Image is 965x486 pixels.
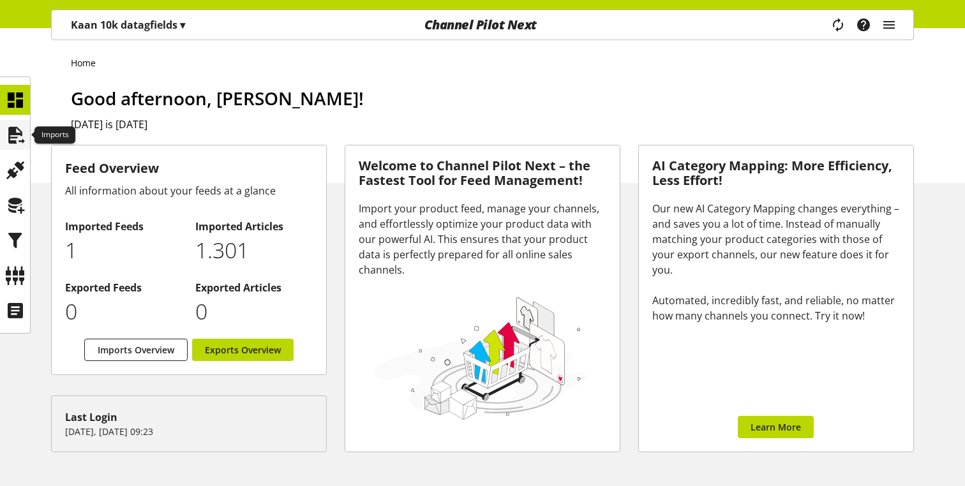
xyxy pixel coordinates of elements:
[195,295,312,328] p: 0
[71,117,914,132] h2: [DATE] is [DATE]
[51,10,914,40] nav: main navigation
[195,234,312,267] p: 1301
[371,293,590,422] img: 78e1b9dcff1e8392d83655fcfc870417.svg
[65,295,182,328] p: 0
[652,159,900,188] h3: AI Category Mapping: More Efficiency, Less Effort!
[192,339,294,361] a: Exports Overview
[65,409,313,425] div: Last Login
[652,201,900,323] div: Our new AI Category Mapping changes everything – and saves you a lot of time. Instead of manually...
[65,425,313,438] p: [DATE], [DATE] 09:23
[84,339,188,361] a: Imports Overview
[205,343,281,357] span: Exports Overview
[34,126,75,144] div: Imports
[180,18,185,32] span: ▾
[195,280,312,295] h2: Exported Articles
[65,159,313,178] h3: Feed Overview
[65,183,313,198] div: All information about your feeds at a glance
[195,219,312,234] h2: Imported Articles
[98,343,174,357] span: Imports Overview
[359,159,606,188] h3: Welcome to Channel Pilot Next – the Fastest Tool for Feed Management!
[751,420,801,434] span: Learn More
[359,201,606,277] div: Import your product feed, manage your channels, and effortlessly optimize your product data with ...
[65,280,182,295] h2: Exported Feeds
[71,86,364,110] span: Good afternoon, [PERSON_NAME]!
[65,234,182,267] p: 1
[65,219,182,234] h2: Imported Feeds
[738,416,814,438] a: Learn More
[71,17,185,33] p: Kaan 10k datagfields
